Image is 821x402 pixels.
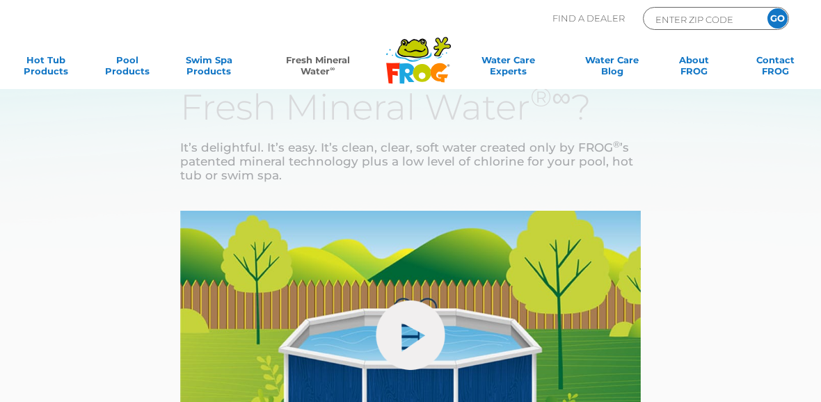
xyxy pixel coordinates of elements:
sup: ∞ [330,65,335,72]
a: AboutFROG [662,54,726,82]
sup: ® [613,139,620,150]
a: Water CareBlog [580,54,644,82]
a: Swim SpaProducts [177,54,241,82]
p: It’s delightful. It’s easy. It’s clean, clear, soft water created only by FROG ’s patented minera... [180,140,640,182]
a: PoolProducts [95,54,159,82]
p: Find A Dealer [552,7,625,30]
a: ContactFROG [744,54,807,82]
input: Zip Code Form [654,11,748,27]
input: GO [767,8,788,29]
sup: ®∞ [530,81,571,113]
a: Water CareExperts [454,54,562,82]
a: Fresh MineralWater∞ [259,54,377,82]
h3: Fresh Mineral Water ? [180,88,640,127]
a: Hot TubProducts [14,54,77,82]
